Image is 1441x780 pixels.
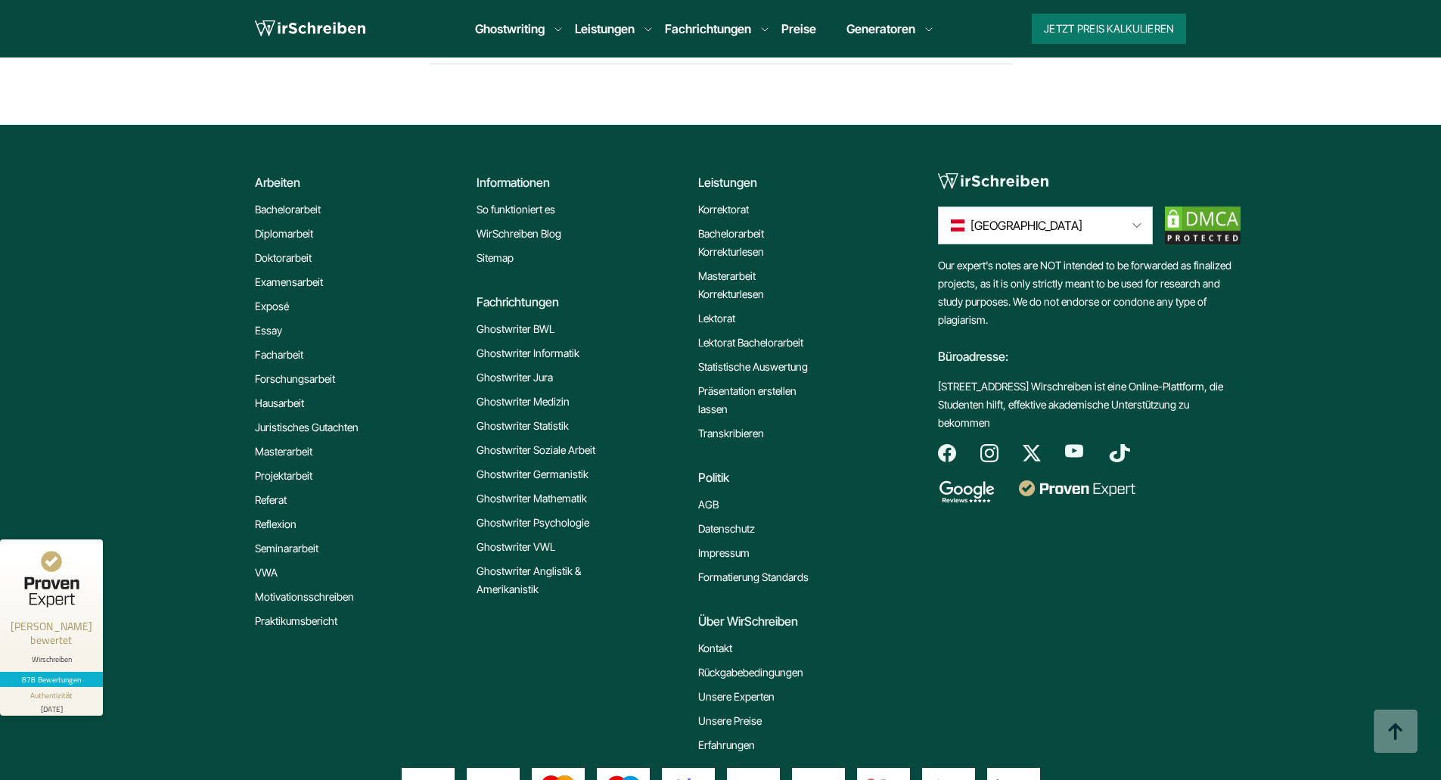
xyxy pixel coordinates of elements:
a: Datenschutz [698,520,755,538]
img: dmca [1165,207,1241,244]
div: Politik [698,468,908,486]
span: [GEOGRAPHIC_DATA] [971,216,1082,235]
a: Forschungsarbeit [255,370,335,388]
a: Präsentation erstellen lassen [698,382,819,418]
img: tiktok [1107,444,1132,462]
a: Masterarbeit Korrekturlesen [698,267,819,303]
a: Ghostwriting [475,20,545,38]
div: Büroadresse: [938,329,1241,378]
div: Wirschreiben [6,654,97,664]
a: Statistische Auswertung [698,358,808,376]
a: Ghostwriter Germanistik [477,465,589,483]
img: Österreich [951,216,964,235]
a: Essay [255,322,282,340]
a: Ghostwriter BWL [477,320,554,338]
img: logo-footer [938,173,1048,190]
a: Examensarbeit [255,273,323,291]
img: facebook [938,444,956,462]
a: Rückgabebedingungen [698,663,803,682]
button: Jetzt Preis kalkulieren [1032,14,1186,44]
a: Ghostwriter Medizin [477,393,570,411]
img: instagram [980,444,998,462]
a: Exposé [255,297,289,315]
a: Leistungen [575,20,635,38]
div: Authentizität [30,690,73,701]
img: logo wirschreiben [255,17,365,40]
a: Ghostwriter Jura [477,368,553,387]
a: Preise [781,21,816,36]
img: twitter [1023,444,1041,462]
a: Unsere Preise [698,712,762,730]
div: [DATE] [6,701,97,713]
a: Unsere Experten [698,688,775,706]
a: Formatierung Standards [698,568,809,586]
div: Arbeiten [255,173,464,191]
a: Erfahrungen [698,736,755,754]
div: Leistungen [698,173,908,191]
a: Ghostwriter Statistik [477,417,569,435]
div: Informationen [477,173,686,191]
a: Transkribieren [698,424,764,443]
a: Masterarbeit [255,443,312,461]
a: Projektarbeit [255,467,312,485]
a: Korrektorat [698,200,749,219]
a: Seminararbeit [255,539,318,558]
a: Motivationsschreiben [255,588,354,606]
a: Generatoren [846,20,915,38]
a: Reflexion [255,515,297,533]
a: Referat [255,491,287,509]
a: Kontakt [698,639,732,657]
img: button top [1373,710,1418,755]
a: Impressum [698,544,750,562]
a: Lektorat Bachelorarbeit [698,334,803,352]
a: Juristisches Gutachten [255,418,359,437]
div: Our expert's notes are NOT intended to be forwarded as finalized projects, as it is only strictly... [938,256,1241,444]
a: Ghostwriter Psychologie [477,514,589,532]
a: Ghostwriter Mathematik [477,489,587,508]
a: Hausarbeit [255,394,304,412]
img: youtube [1065,444,1083,458]
a: Ghostwriter Informatik [477,344,579,362]
div: Über WirSchreiben [698,612,908,630]
img: google reviews [938,480,995,503]
a: WirSchreiben Blog [477,225,561,243]
a: Bachelorarbeit [255,200,321,219]
img: proven expert [1019,480,1135,496]
a: Doktorarbeit [255,249,312,267]
a: Ghostwriter Anglistik & Amerikanistik [477,562,598,598]
a: Praktikumsbericht [255,612,337,630]
a: Fachrichtungen [665,20,751,38]
a: So funktioniert es [477,200,555,219]
div: Fachrichtungen [477,293,686,311]
a: Diplomarbeit [255,225,313,243]
a: VWA [255,564,278,582]
a: Bachelorarbeit Korrekturlesen [698,225,819,261]
a: Lektorat [698,309,735,328]
a: Ghostwriter VWL [477,538,555,556]
a: Ghostwriter Soziale Arbeit [477,441,595,459]
a: AGB [698,496,719,514]
a: Sitemap [477,249,514,267]
a: Facharbeit [255,346,303,364]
